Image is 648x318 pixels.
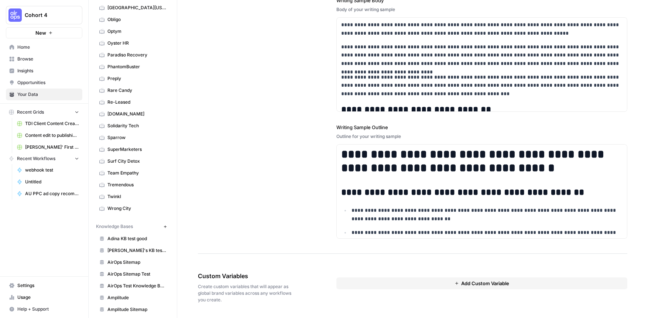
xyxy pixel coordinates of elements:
a: TDI Client Content Creation [14,118,82,129]
label: Writing Sample Outline [336,124,627,131]
a: Amplitude [96,292,169,304]
a: [PERSON_NAME]'s KB test- fail [96,245,169,256]
span: Oyster HR [107,40,166,46]
span: Usage [17,294,79,301]
span: Custom Variables [198,272,295,280]
span: [GEOGRAPHIC_DATA][US_STATE] [107,4,166,11]
a: Preply [96,73,169,84]
a: Obligo [96,14,169,25]
span: Solidarity Tech [107,122,166,129]
span: AirOps Test Knowledge Base [107,283,166,289]
div: Outline for your writing sample [336,133,627,140]
a: Usage [6,291,82,303]
span: Your Data [17,91,79,98]
a: Paradiso Recovery [96,49,169,61]
div: Body of your writing sample [336,6,627,13]
span: [PERSON_NAME]'s KB test- fail [107,247,166,254]
span: Surf City Detox [107,158,166,165]
span: Untitled [25,179,79,185]
a: Team Empathy [96,167,169,179]
span: AU PPC ad copy recommendations [[PERSON_NAME]] [25,190,79,197]
span: AirOps Sitemap Test [107,271,166,277]
a: [DOMAIN_NAME] [96,108,169,120]
span: Create custom variables that will appear as global brand variables across any workflows you create. [198,283,295,303]
a: Solidarity Tech [96,120,169,132]
span: Opportunities [17,79,79,86]
span: TDI Client Content Creation [25,120,79,127]
img: Cohort 4 Logo [8,8,22,22]
button: Add Custom Variable [336,277,627,289]
span: webhook test [25,167,79,173]
span: Content edit to publishing: Writer draft-> Brand alignment edits-> Human review-> Add internal an... [25,132,79,139]
a: [PERSON_NAME]' First Flow Grid [14,141,82,153]
span: Amplitude [107,294,166,301]
a: [GEOGRAPHIC_DATA][US_STATE] [96,2,169,14]
a: webhook test [14,164,82,176]
span: Optym [107,28,166,35]
span: Rare Candy [107,87,166,94]
a: Insights [6,65,82,77]
span: Knowledge Bases [96,223,133,230]
span: Add Custom Variable [461,280,509,287]
a: Browse [6,53,82,65]
a: Wrong City [96,203,169,214]
span: Wrong City [107,205,166,212]
button: Recent Workflows [6,153,82,164]
span: Sparrow [107,134,166,141]
a: Surf City Detox [96,155,169,167]
span: PhantomBuster [107,63,166,70]
span: New [35,29,46,37]
a: Settings [6,280,82,291]
a: Tremendous [96,179,169,191]
button: Workspace: Cohort 4 [6,6,82,24]
span: Paradiso Recovery [107,52,166,58]
a: Optym [96,25,169,37]
a: PhantomBuster [96,61,169,73]
a: Home [6,41,82,53]
a: AirOps Sitemap [96,256,169,268]
span: Twinkl [107,193,166,200]
a: Opportunities [6,77,82,89]
span: [DOMAIN_NAME] [107,111,166,117]
span: Preply [107,75,166,82]
span: AirOps Sitemap [107,259,166,266]
span: [PERSON_NAME]' First Flow Grid [25,144,79,151]
span: SuperMarketers [107,146,166,153]
a: AirOps Sitemap Test [96,268,169,280]
a: Adina KB test good [96,233,169,245]
span: Recent Workflows [17,155,55,162]
a: AirOps Test Knowledge Base [96,280,169,292]
button: New [6,27,82,38]
a: AU PPC ad copy recommendations [[PERSON_NAME]] [14,188,82,200]
span: Amplitude Sitemap [107,306,166,313]
a: Your Data [6,89,82,100]
a: Untitled [14,176,82,188]
span: Insights [17,68,79,74]
a: Content edit to publishing: Writer draft-> Brand alignment edits-> Human review-> Add internal an... [14,129,82,141]
a: SuperMarketers [96,144,169,155]
span: Re-Leased [107,99,166,106]
a: Oyster HR [96,37,169,49]
a: Sparrow [96,132,169,144]
a: Rare Candy [96,84,169,96]
span: Help + Support [17,306,79,312]
button: Help + Support [6,303,82,315]
span: Tremendous [107,182,166,188]
span: Recent Grids [17,109,44,115]
button: Recent Grids [6,107,82,118]
span: Settings [17,282,79,289]
a: Twinkl [96,191,169,203]
span: Browse [17,56,79,62]
a: Amplitude Sitemap [96,304,169,315]
span: Home [17,44,79,51]
span: Adina KB test good [107,235,166,242]
span: Obligo [107,16,166,23]
span: Cohort 4 [25,11,69,19]
a: Re-Leased [96,96,169,108]
span: Team Empathy [107,170,166,176]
